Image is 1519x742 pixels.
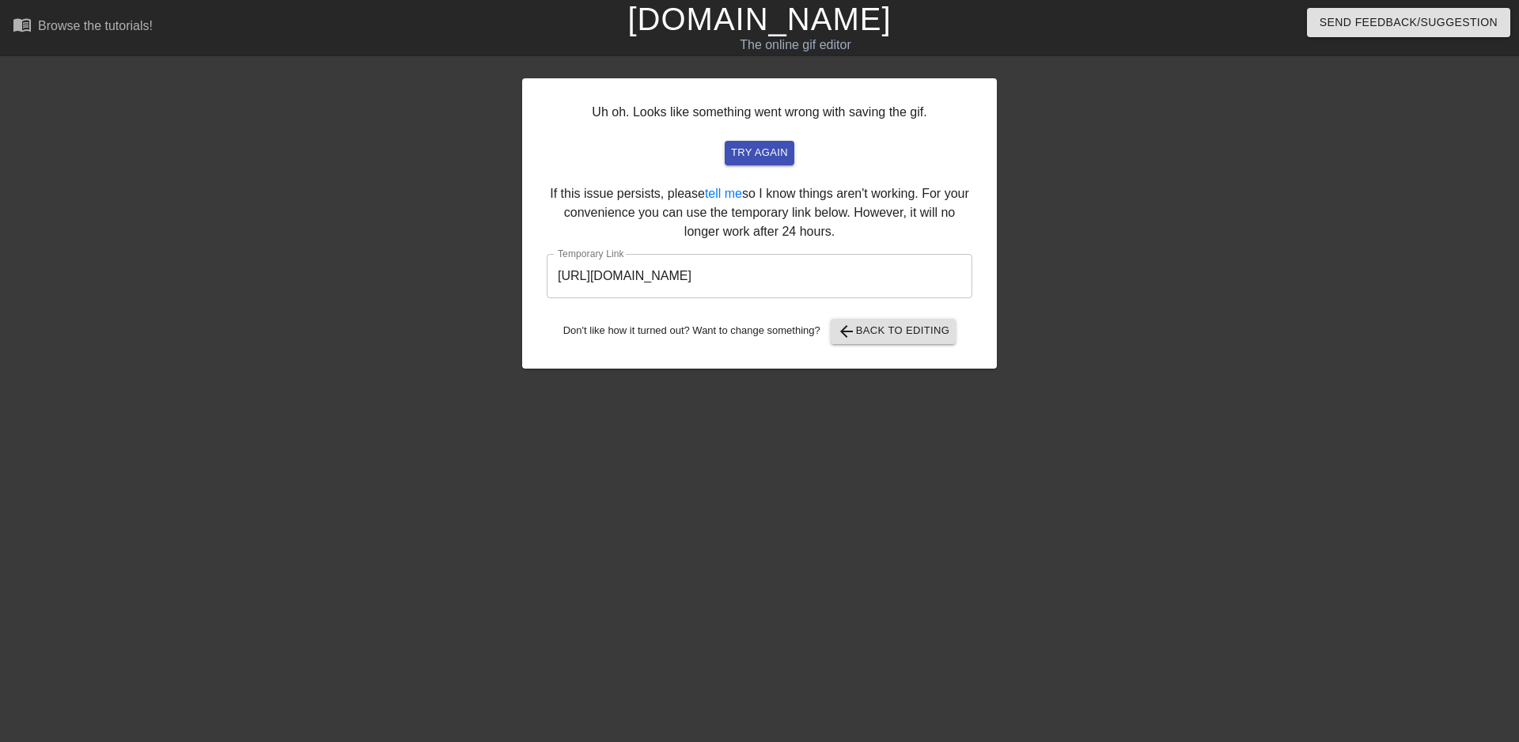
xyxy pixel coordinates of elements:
[705,187,742,200] a: tell me
[547,254,972,298] input: bare
[837,322,856,341] span: arrow_back
[627,2,891,36] a: [DOMAIN_NAME]
[725,141,794,165] button: try again
[1320,13,1498,32] span: Send Feedback/Suggestion
[13,15,153,40] a: Browse the tutorials!
[837,322,950,341] span: Back to Editing
[13,15,32,34] span: menu_book
[831,319,956,344] button: Back to Editing
[1307,8,1510,37] button: Send Feedback/Suggestion
[547,319,972,344] div: Don't like how it turned out? Want to change something?
[514,36,1077,55] div: The online gif editor
[731,144,788,162] span: try again
[522,78,997,369] div: Uh oh. Looks like something went wrong with saving the gif. If this issue persists, please so I k...
[38,19,153,32] div: Browse the tutorials!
